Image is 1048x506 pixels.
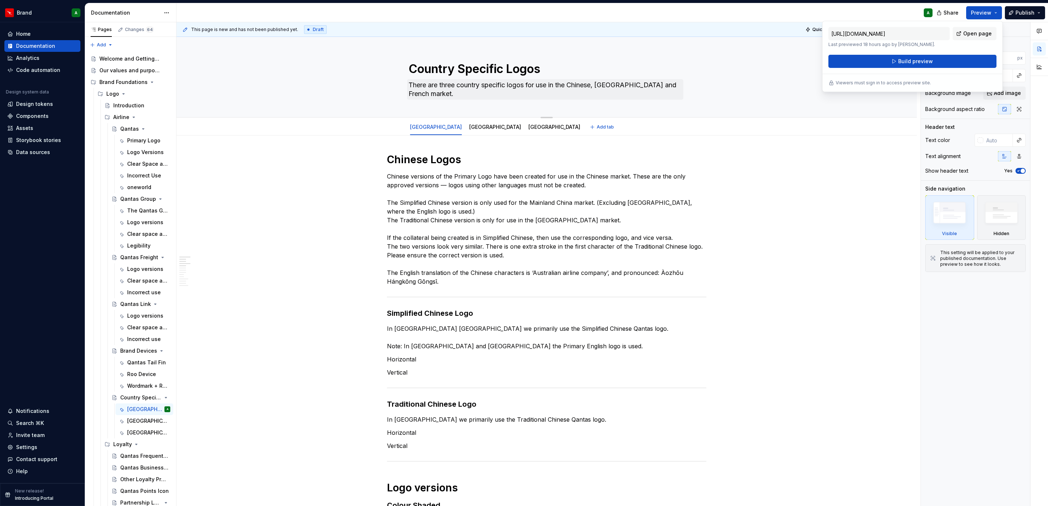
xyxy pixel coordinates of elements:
a: Qantas Freight [109,252,173,263]
div: Qantas Freight [120,254,158,261]
a: Analytics [4,52,80,64]
p: Viewers must sign in to access preview site. [836,80,931,86]
a: Clear space and minimum size [115,228,173,240]
a: Logo versions [115,216,173,228]
div: Clear space and minimum size [127,277,169,284]
a: Invite team [4,429,80,441]
button: Contact support [4,453,80,465]
div: A [927,10,930,16]
span: Share [943,9,958,16]
div: Design system data [6,89,49,95]
button: Share [933,6,963,19]
div: Incorrect use [127,336,161,343]
a: [GEOGRAPHIC_DATA] [410,124,462,130]
a: Qantas Frequent Flyer logo [109,450,173,462]
a: Logo versions [115,263,173,275]
a: Storybook stories [4,134,80,146]
a: Settings [4,441,80,453]
span: Add tab [597,124,614,130]
div: oneworld [127,184,151,191]
input: Auto [983,134,1013,147]
button: Build preview [828,55,996,68]
a: Code automation [4,64,80,76]
a: Qantas Points Icon [109,485,173,497]
p: Last previewed 18 hours ago by [PERSON_NAME]. [828,42,950,47]
a: Design tokens [4,98,80,110]
div: Side navigation [925,185,965,192]
div: Qantas Group [120,195,156,203]
div: Brand [17,9,32,16]
div: Other Loyalty Products [120,476,169,483]
div: [GEOGRAPHIC_DATA] [127,417,169,425]
button: Help [4,465,80,477]
p: Chinese versions of the Primary Logo have been created for use in the Chinese market. These are t... [387,172,706,286]
div: Background image [925,89,971,97]
div: Storybook stories [16,137,61,144]
div: Loyalty [102,438,173,450]
a: Open page [953,27,996,40]
div: Logo versions [127,265,163,273]
img: 6b187050-a3ed-48aa-8485-808e17fcee26.png [5,8,14,17]
div: Visible [942,231,957,237]
div: Airline [102,111,173,123]
span: Add [97,42,106,48]
span: Draft [313,27,324,32]
a: Clear space and minimum size [115,275,173,287]
div: Wordmark + Roo [127,382,169,390]
div: Country Specific Logos [120,394,162,401]
a: Qantas Link [109,298,173,310]
div: Analytics [16,54,39,62]
a: oneworld [115,181,173,193]
input: Auto [989,51,1017,65]
div: Clear Space and Minimum Size [127,160,169,168]
div: Logo Versions [127,149,164,156]
div: Qantas [120,125,139,133]
div: Incorrect use [127,289,161,296]
label: Yes [1004,168,1013,174]
a: Country Specific Logos [109,392,173,403]
div: [GEOGRAPHIC_DATA] [127,406,163,413]
div: Components [16,112,49,120]
a: Qantas Business Rewards [109,462,173,474]
h3: Simplified Chinese Logo [387,308,706,318]
div: Data sources [16,149,50,156]
div: Hidden [994,231,1009,237]
button: Add tab [588,122,617,132]
a: [GEOGRAPHIC_DATA] [115,415,173,427]
div: Header text [925,123,955,131]
button: Add [88,40,115,50]
div: Qantas Points Icon [120,487,169,495]
div: Clear space and minimum size [127,230,169,238]
span: Preview [971,9,991,16]
div: Logo versions [127,312,163,319]
p: Introducing Portal [15,495,53,501]
div: Code automation [16,66,60,74]
a: Our values and purpose [88,65,173,76]
div: Visible [925,195,974,240]
a: Welcome and Getting Started [88,53,173,65]
div: [GEOGRAPHIC_DATA] [407,119,465,134]
span: Quick preview [812,27,844,32]
a: [GEOGRAPHIC_DATA] [115,427,173,438]
span: Add image [994,89,1021,97]
div: Brand Foundations [99,78,148,86]
p: Vertical [387,441,706,450]
div: Introduction [113,102,144,109]
div: Our values and purpose [99,67,160,74]
button: Preview [966,6,1002,19]
div: Logo versions [127,219,163,226]
a: Data sources [4,146,80,158]
a: [GEOGRAPHIC_DATA] [528,124,580,130]
h1: Logo versions [387,481,706,494]
div: Clear space and minimum size [127,324,169,331]
p: px [1017,55,1023,61]
div: Brand Devices [120,347,157,354]
div: Notifications [16,407,49,415]
button: Publish [1005,6,1045,19]
div: [GEOGRAPHIC_DATA] [127,429,169,436]
div: Invite team [16,432,45,439]
h3: Traditional Chinese Logo [387,399,706,409]
div: Changes [125,27,154,32]
div: Text alignment [925,153,961,160]
textarea: There are three country specific logos for use in the Chinese, [GEOGRAPHIC_DATA] and French market. [407,79,683,100]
